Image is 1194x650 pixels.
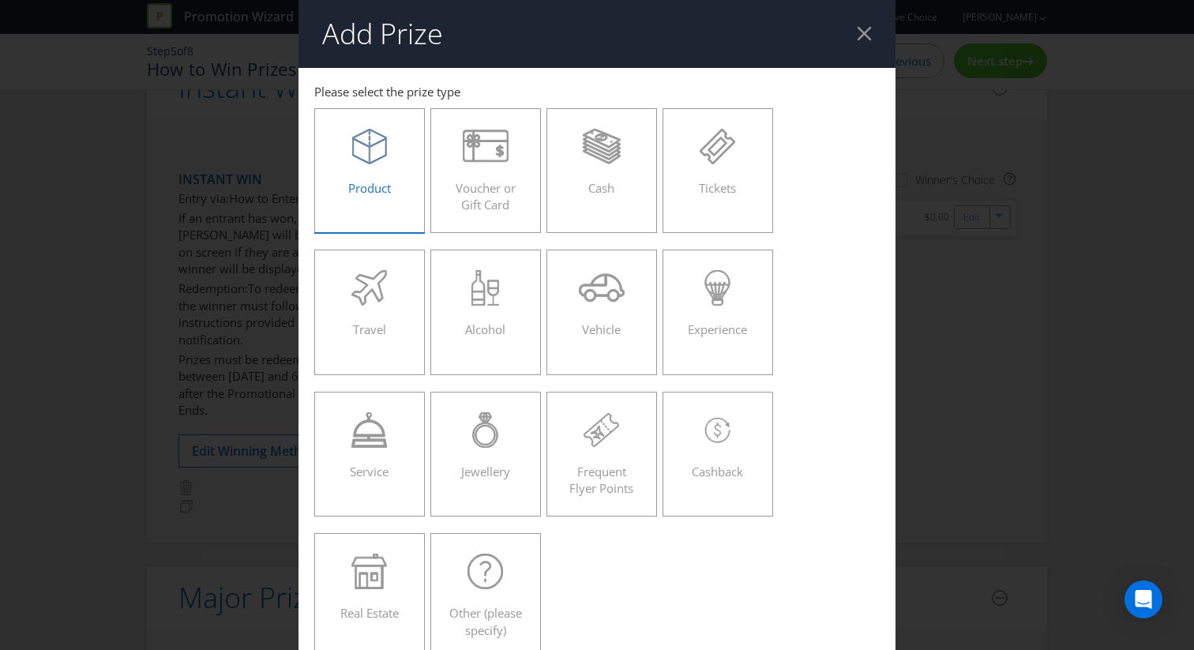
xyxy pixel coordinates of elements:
[569,464,633,496] span: Frequent Flyer Points
[465,321,505,337] span: Alcohol
[692,464,743,479] span: Cashback
[456,180,516,212] span: Voucher or Gift Card
[582,321,621,337] span: Vehicle
[449,605,522,637] span: Other (please specify)
[314,84,460,100] span: Please select the prize type
[348,180,391,196] span: Product
[461,464,510,479] span: Jewellery
[350,464,389,479] span: Service
[688,321,747,337] span: Experience
[322,18,443,50] h2: Add Prize
[588,180,614,196] span: Cash
[1125,580,1162,618] div: Open Intercom Messenger
[699,180,736,196] span: Tickets
[353,321,386,337] span: Travel
[340,605,399,621] span: Real Estate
